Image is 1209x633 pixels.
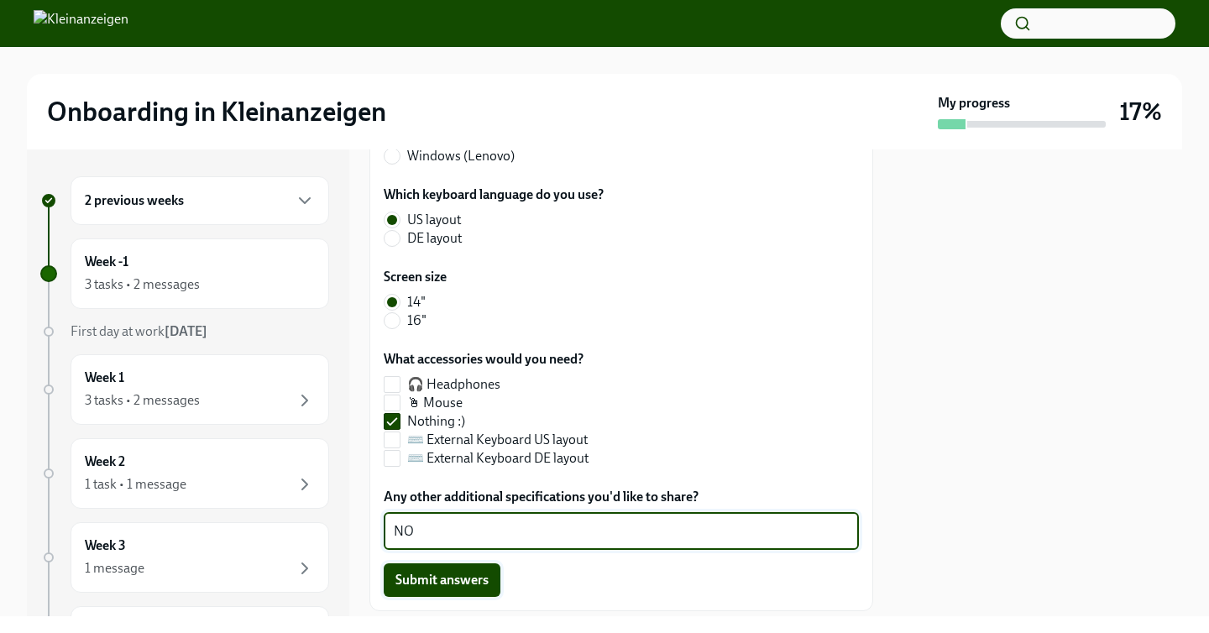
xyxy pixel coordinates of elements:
label: Any other additional specifications you'd like to share? [384,488,859,506]
img: Kleinanzeigen [34,10,128,37]
h6: Week 3 [85,536,126,555]
label: What accessories would you need? [384,350,602,369]
span: ⌨️ External Keyboard US layout [407,431,588,449]
h3: 17% [1119,97,1162,127]
div: 3 tasks • 2 messages [85,391,200,410]
textarea: NO [394,521,849,541]
span: First day at work [71,323,207,339]
div: 3 tasks • 2 messages [85,275,200,294]
h6: 2 previous weeks [85,191,184,210]
a: Week 31 message [40,522,329,593]
a: Week 13 tasks • 2 messages [40,354,329,425]
div: 1 message [85,559,144,578]
span: Windows (Lenovo) [407,147,515,165]
span: US layout [407,211,461,229]
span: Submit answers [395,572,489,589]
span: Nothing :) [407,412,465,431]
div: 1 task • 1 message [85,475,186,494]
div: 2 previous weeks [71,176,329,225]
button: Submit answers [384,563,500,597]
span: ⌨️ External Keyboard DE layout [407,449,589,468]
span: 🎧 Headphones [407,375,500,394]
a: Week -13 tasks • 2 messages [40,238,329,309]
a: Week 21 task • 1 message [40,438,329,509]
label: Which keyboard language do you use? [384,186,604,204]
h2: Onboarding in Kleinanzeigen [47,95,386,128]
h6: Week 1 [85,369,124,387]
strong: My progress [938,94,1010,112]
a: First day at work[DATE] [40,322,329,341]
span: 14" [407,293,426,311]
label: Screen size [384,268,447,286]
span: DE layout [407,229,462,248]
h6: Week 2 [85,453,125,471]
strong: [DATE] [165,323,207,339]
span: 🖱 Mouse [407,394,463,412]
h6: Week -1 [85,253,128,271]
span: 16" [407,311,427,330]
